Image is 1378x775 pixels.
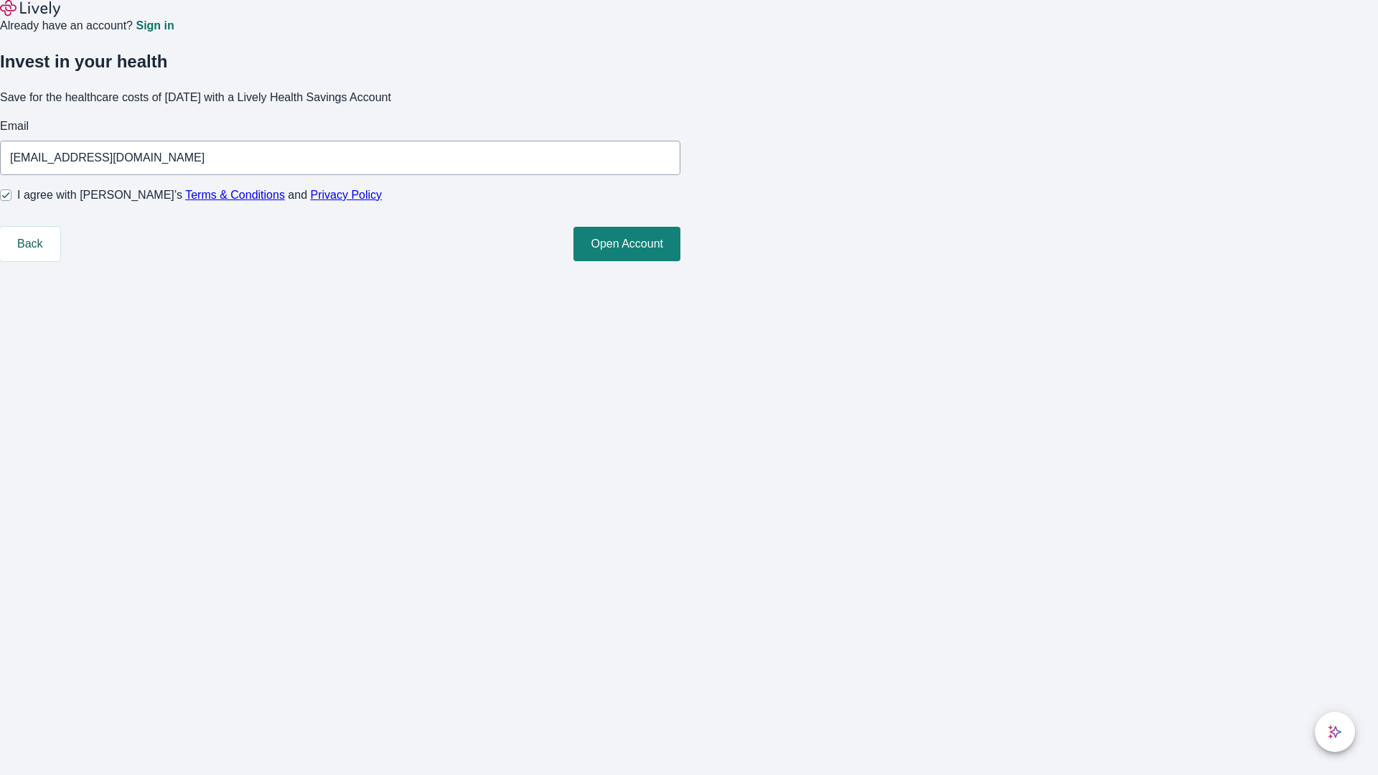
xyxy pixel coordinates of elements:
button: Open Account [573,227,680,261]
a: Sign in [136,20,174,32]
svg: Lively AI Assistant [1328,725,1342,739]
span: I agree with [PERSON_NAME]’s and [17,187,382,204]
button: chat [1315,712,1355,752]
a: Privacy Policy [311,189,383,201]
a: Terms & Conditions [185,189,285,201]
